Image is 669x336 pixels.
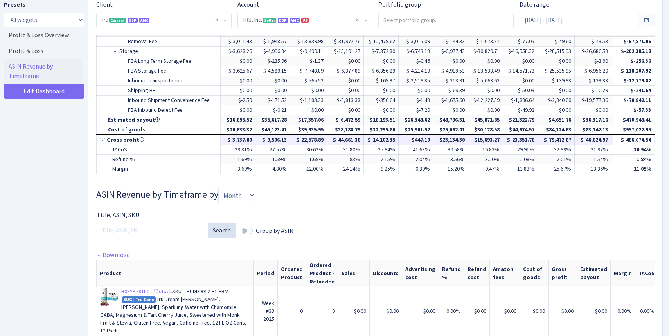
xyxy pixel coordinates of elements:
[278,18,288,23] span: DSP
[611,135,648,145] td: $2,657.65
[538,154,575,164] td: 2.01%
[338,287,369,336] td: $0.00
[221,46,255,56] td: $-3,628.26
[399,66,433,76] td: $-4,214.19
[575,154,611,164] td: 1.54%
[613,76,655,85] td: $-12,779.82
[538,145,575,154] td: 32.99%
[399,56,433,66] td: $-0.46
[613,105,655,115] td: $-57.33
[489,287,520,336] td: $0.00
[399,145,433,154] td: 41.63%
[433,76,468,85] td: $-313.91
[611,164,648,174] td: 0.75%
[433,36,468,46] td: $-144.33
[468,85,503,95] td: $0.00
[327,95,364,105] td: $-8,813.38
[221,125,255,134] td: $20,633.32
[433,115,468,125] td: $48,796.31
[97,135,221,145] td: Gross profit
[253,287,277,336] td: Week #33 2025
[369,287,402,336] td: $0.00
[96,251,130,259] a: Download
[327,105,364,115] td: $0.00
[290,46,327,56] td: $-9,499.11
[399,154,433,164] td: 2.04%
[277,287,306,336] td: 0
[97,66,221,76] td: FBA Storage Fee
[221,76,255,85] td: $0.00
[538,56,575,66] td: $0.00
[255,115,290,125] td: $35,617.28
[503,66,538,76] td: $-14,571.73
[97,260,254,287] th: Product
[613,36,655,46] td: $-67,871.96
[221,154,255,164] td: 1.69%
[575,85,611,95] td: $-10.29
[439,287,464,336] td: 0.00%
[255,56,290,66] td: $-235.96
[575,145,611,154] td: 21.97%
[399,95,433,105] td: $-1.48
[468,36,503,46] td: $-1,073.84
[610,260,635,287] th: Margin
[399,85,433,95] td: $0.00
[97,211,139,220] label: Title, ASIN, SKU
[611,85,648,95] td: $-12.11
[221,105,255,115] td: $0.00
[97,85,221,95] td: Shipping HB
[538,135,575,145] td: $-79,472.87
[338,260,369,287] th: Sales
[153,288,172,295] a: stock
[611,46,648,56] td: $-9,870.50
[402,287,439,336] td: $0.00
[290,125,327,134] td: $39,935.95
[538,125,575,134] td: $84,124.63
[290,154,327,164] td: 1.69%
[221,85,255,95] td: $0.00
[121,288,149,295] a: B08YP781LC
[503,135,538,145] td: $-23,351.78
[238,13,372,28] span: TRU, Inc. <span class="badge badge-success">Seller</span><span class="badge badge-primary">DSP</s...
[255,95,290,105] td: $-171.52
[433,56,468,66] td: $0.00
[256,226,294,236] label: Group by ASIN
[364,95,399,105] td: $-350.64
[215,16,218,24] span: Remove all items
[97,13,231,28] span: Tru <span class="badge badge-success">Current</span><span class="badge badge-primary">DSP</span><...
[538,85,575,95] td: $0.00
[613,145,655,154] td: 30.94%
[575,56,611,66] td: $-3.90
[613,135,655,145] td: $-486,074.54
[433,125,468,134] td: $25,662.01
[221,135,255,145] td: $-3,737.80
[327,85,364,95] td: $0.00
[255,66,290,76] td: $-4,589.15
[468,164,503,174] td: 9.47%
[101,16,222,24] span: Tru <span class="badge badge-success">Current</span><span class="badge badge-primary">DSP</span><...
[468,46,503,56] td: $-30,829.71
[290,105,327,115] td: $0.00
[575,115,611,125] td: $36,317.16
[548,287,577,336] td: $0.00
[575,66,611,76] td: $-6,956.20
[468,135,503,145] td: $15,693.27
[503,76,538,85] td: $0.00
[255,46,290,56] td: $-4,996.84
[301,18,309,23] span: US
[4,84,84,99] a: Edit Dashboard
[255,164,290,174] td: -4.80%
[327,36,364,46] td: $-31,972.76
[399,115,433,125] td: $26,348.62
[433,46,468,56] td: $-6,977.43
[4,43,82,59] a: Profit & Loss
[221,95,255,105] td: $-2.59
[255,125,290,134] td: $45,123.41
[433,95,468,105] td: $-1,675.60
[97,145,221,154] td: TACoS
[208,223,236,238] button: Search
[575,164,611,174] td: -13.36%
[611,125,648,134] td: $78,055.19
[538,105,575,115] td: $0.00
[255,135,290,145] td: $-9,506.13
